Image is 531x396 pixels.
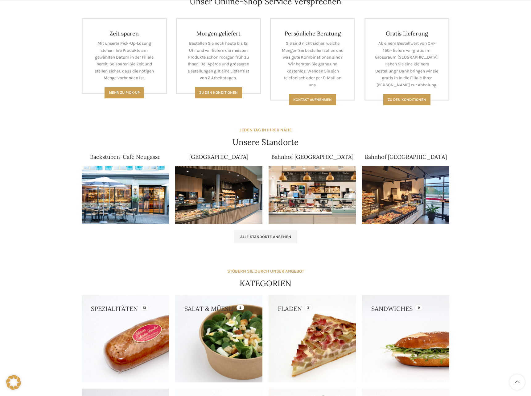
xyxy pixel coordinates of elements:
[280,30,345,37] h4: Persönliche Beratung
[293,97,332,102] span: Kontakt aufnehmen
[388,97,426,102] span: Zu den konditionen
[240,127,292,134] div: JEDEN TAG IN IHRER NÄHE
[195,87,242,98] a: Zu den Konditionen
[509,374,525,390] a: Scroll to top button
[90,153,161,160] a: Backstuben-Café Neugasse
[375,30,439,37] h4: Gratis Lieferung
[365,153,447,160] a: Bahnhof [GEOGRAPHIC_DATA]
[105,87,144,98] a: Mehr zu Pick-Up
[92,40,157,81] p: Mit unserer Pick-Up-Lösung stehen Ihre Produkte am gewählten Datum in der Filiale bereit. So spar...
[240,234,291,239] span: Alle Standorte ansehen
[234,230,297,243] a: Alle Standorte ansehen
[109,90,140,95] span: Mehr zu Pick-Up
[199,90,238,95] span: Zu den Konditionen
[233,137,298,148] h4: Unsere Standorte
[227,268,304,275] div: STÖBERN SIE DURCH UNSER ANGEBOT
[189,153,248,160] a: [GEOGRAPHIC_DATA]
[271,153,353,160] a: Bahnhof [GEOGRAPHIC_DATA]
[92,30,157,37] h4: Zeit sparen
[280,40,345,89] p: Sie sind nicht sicher, welche Mengen Sie bestellen sollen und was gute Kombinationen sind? Wir be...
[289,94,336,105] a: Kontakt aufnehmen
[375,40,439,89] p: Ab einem Bestellwert von CHF 150.- liefern wir gratis im Grossraum [GEOGRAPHIC_DATA]. Haben Sie e...
[383,94,430,105] a: Zu den konditionen
[240,278,291,289] h4: KATEGORIEN
[186,40,251,81] p: Bestellen Sie noch heute bis 12 Uhr und wir liefern die meisten Produkte schon morgen früh zu Ihn...
[186,30,251,37] h4: Morgen geliefert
